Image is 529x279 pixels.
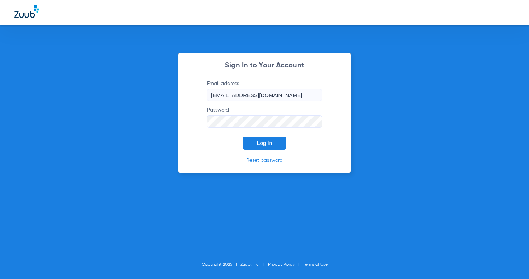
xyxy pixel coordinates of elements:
[196,62,333,69] h2: Sign In to Your Account
[246,158,283,163] a: Reset password
[207,80,322,101] label: Email address
[207,107,322,128] label: Password
[14,5,39,18] img: Zuub Logo
[303,263,328,267] a: Terms of Use
[257,140,272,146] span: Log In
[202,261,240,268] li: Copyright 2025
[240,261,268,268] li: Zuub, Inc.
[207,89,322,101] input: Email address
[243,137,286,150] button: Log In
[493,245,529,279] iframe: Chat Widget
[207,115,322,128] input: Password
[268,263,295,267] a: Privacy Policy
